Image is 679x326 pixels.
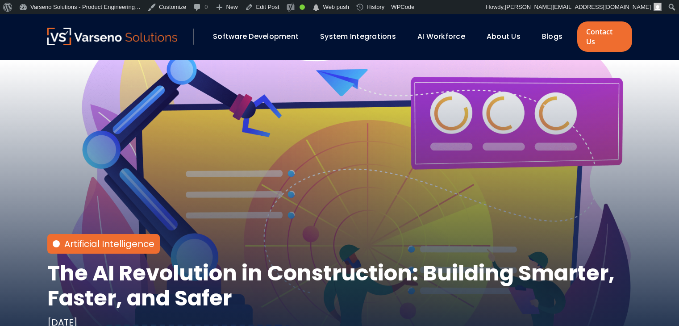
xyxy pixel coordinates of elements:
[417,31,465,42] a: AI Workforce
[413,29,478,44] div: AI Workforce
[213,31,299,42] a: Software Development
[505,4,651,10] span: [PERSON_NAME][EMAIL_ADDRESS][DOMAIN_NAME]
[537,29,575,44] div: Blogs
[312,1,321,14] span: 
[316,29,408,44] div: System Integrations
[300,4,305,10] div: Good
[577,21,632,52] a: Contact Us
[64,238,154,250] a: Artificial Intelligence
[320,31,396,42] a: System Integrations
[47,28,178,45] img: Varseno Solutions – Product Engineering & IT Services
[47,28,178,46] a: Varseno Solutions – Product Engineering & IT Services
[47,261,632,311] h1: The AI Revolution in Construction: Building Smarter, Faster, and Safer
[482,29,533,44] div: About Us
[542,31,562,42] a: Blogs
[208,29,311,44] div: Software Development
[487,31,521,42] a: About Us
